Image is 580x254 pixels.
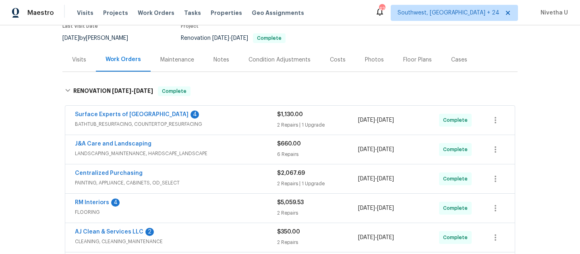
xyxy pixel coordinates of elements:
[277,141,301,147] span: $660.00
[181,24,199,29] span: Project
[277,200,304,205] span: $5,059.53
[27,9,54,17] span: Maestro
[62,24,98,29] span: Last Visit Date
[75,170,143,176] a: Centralized Purchasing
[77,9,93,17] span: Visits
[138,9,174,17] span: Work Orders
[75,120,277,128] span: BATHTUB_RESURFACING, COUNTERTOP_RESURFACING
[191,111,199,119] div: 4
[358,116,394,124] span: -
[62,78,518,104] div: RENOVATION [DATE]-[DATE]Complete
[111,199,120,207] div: 4
[277,209,358,217] div: 2 Repairs
[181,35,286,41] span: Renovation
[403,56,432,64] div: Floor Plans
[358,117,375,123] span: [DATE]
[112,88,153,94] span: -
[358,175,394,183] span: -
[212,35,248,41] span: -
[106,55,141,63] div: Work Orders
[277,150,358,158] div: 6 Repairs
[75,179,277,187] span: PAINTING, APPLIANCE, CABINETS, OD_SELECT
[184,10,201,16] span: Tasks
[358,235,375,240] span: [DATE]
[75,200,109,205] a: RM Interiors
[277,180,358,188] div: 2 Repairs | 1 Upgrade
[358,205,375,211] span: [DATE]
[358,145,394,154] span: -
[145,228,154,236] div: 2
[249,56,311,64] div: Condition Adjustments
[443,234,471,242] span: Complete
[277,121,358,129] div: 2 Repairs | 1 Upgrade
[160,56,194,64] div: Maintenance
[443,175,471,183] span: Complete
[377,147,394,152] span: [DATE]
[103,9,128,17] span: Projects
[451,56,467,64] div: Cases
[252,9,304,17] span: Geo Assignments
[75,208,277,216] span: FLOORING
[377,235,394,240] span: [DATE]
[377,117,394,123] span: [DATE]
[75,229,143,235] a: AJ Clean & Services LLC
[358,176,375,182] span: [DATE]
[213,56,229,64] div: Notes
[443,145,471,154] span: Complete
[365,56,384,64] div: Photos
[443,116,471,124] span: Complete
[277,112,303,117] span: $1,130.00
[231,35,248,41] span: [DATE]
[159,87,190,95] span: Complete
[277,229,300,235] span: $350.00
[277,170,305,176] span: $2,067.69
[62,33,138,43] div: by [PERSON_NAME]
[277,238,358,246] div: 2 Repairs
[330,56,346,64] div: Costs
[211,9,242,17] span: Properties
[212,35,229,41] span: [DATE]
[358,204,394,212] span: -
[254,36,285,41] span: Complete
[75,150,277,158] span: LANDSCAPING_MAINTENANCE, HARDSCAPE_LANDSCAPE
[75,238,277,246] span: CLEANING, CLEANING_MAINTENANCE
[134,88,153,94] span: [DATE]
[72,56,86,64] div: Visits
[75,141,151,147] a: J&A Care and Landscaping
[62,35,79,41] span: [DATE]
[75,112,188,117] a: Surface Experts of [GEOGRAPHIC_DATA]
[443,204,471,212] span: Complete
[377,176,394,182] span: [DATE]
[537,9,568,17] span: Nivetha U
[379,5,385,13] div: 422
[112,88,131,94] span: [DATE]
[73,86,153,96] h6: RENOVATION
[358,147,375,152] span: [DATE]
[358,234,394,242] span: -
[398,9,499,17] span: Southwest, [GEOGRAPHIC_DATA] + 24
[377,205,394,211] span: [DATE]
